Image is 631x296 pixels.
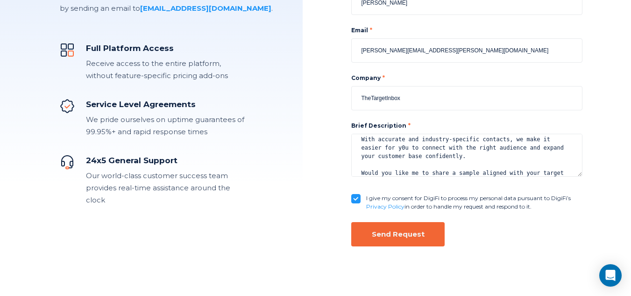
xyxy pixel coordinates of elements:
div: Receive access to the entire platform, without feature-specific pricing add-ons [86,58,247,82]
div: Full Platform Access [86,43,247,54]
button: Send Request [351,222,445,246]
label: I give my consent for DigiFi to process my personal data pursuant to DigiFi’s in order to handle ... [366,194,582,211]
div: Send Request [372,230,425,239]
label: Email [351,26,582,35]
div: 24x5 General Support [86,155,247,166]
label: Brief Description [351,122,411,129]
textarea: Hi, We work with RegTech solution providers—including GRC, compliance, audit, and fintech compani... [351,134,582,177]
div: Open Intercom Messenger [599,264,622,287]
div: Our world-class customer success team provides real-time assistance around the clock [86,170,247,206]
div: We pride ourselves on uptime guarantees of 99.95%+ and rapid response times [86,114,247,138]
div: Service Level Agreements [86,99,247,110]
a: Privacy Policy [366,203,404,210]
a: [EMAIL_ADDRESS][DOMAIN_NAME] [140,4,271,13]
label: Company [351,74,582,82]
